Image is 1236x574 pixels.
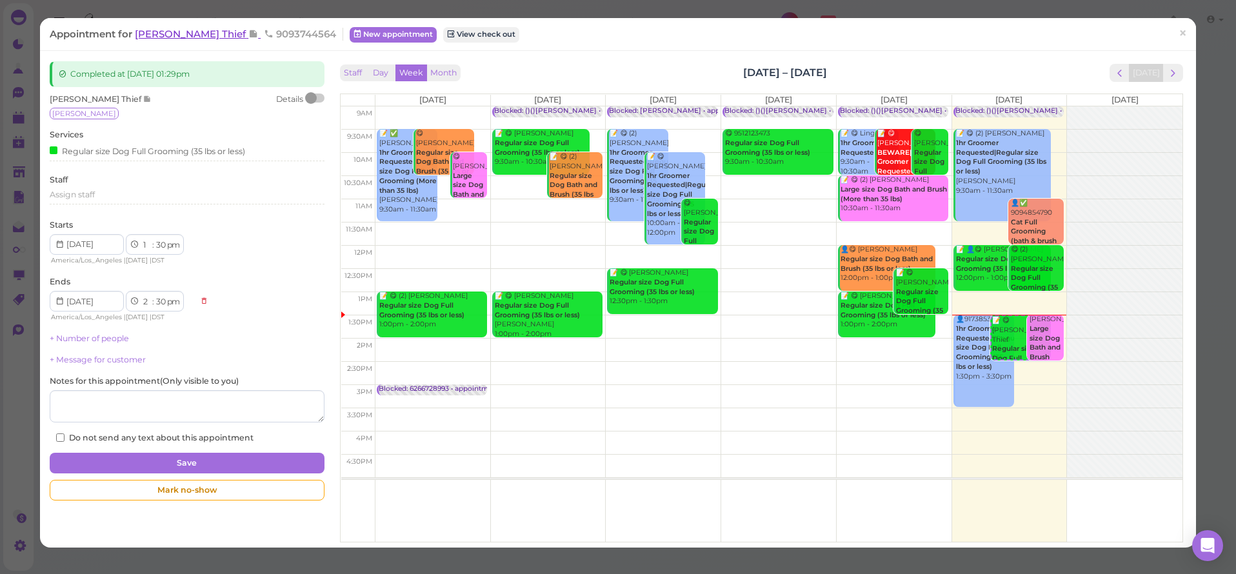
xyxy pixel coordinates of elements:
div: 📝 😋 [PERSON_NAME] 12:30pm - 1:30pm [895,268,949,344]
div: 📝 😋 [PERSON_NAME] [PERSON_NAME] 1:00pm - 2:00pm [494,292,603,339]
span: 11:30am [346,225,372,233]
b: Large size Dog Bath and Brush (More than 35 lbs) [1030,324,1061,390]
div: 📝 😋 Lingh Ha 9:30am - 10:30am [840,129,899,176]
span: 1pm [358,295,372,303]
b: Regular size Dog Bath and Brush (35 lbs or less) [841,255,933,273]
b: Cat Full Grooming (bath & brush plus haircut) [1011,218,1057,255]
span: 9:30am [347,132,372,141]
b: 1hr Groomer Requested|Regular size Dog Full Grooming (35 lbs or less) [956,324,1023,371]
span: 4:30pm [346,457,372,466]
b: Regular size Dog Bath and Brush (35 lbs or less) [416,148,469,185]
span: DST [152,256,164,264]
b: 1hr Groomer Requested [841,139,883,157]
div: 📝 👤😋 [PERSON_NAME] 12:00pm - 1:00pm [955,245,1051,283]
span: [DATE] [126,313,148,321]
button: next [1163,64,1183,82]
div: 📝 😋 (2) [PERSON_NAME] 10:30am - 11:30am [840,175,948,213]
div: 😋 (2) [PERSON_NAME] 12:00pm - 1:00pm [1010,245,1064,321]
span: Note [248,28,261,40]
span: [PERSON_NAME] Thief [50,94,143,104]
div: 😋 [PERSON_NAME] 11:00am - 12:00pm [683,199,718,293]
div: 😋 [PERSON_NAME] 10:00am - 11:00am [452,152,487,257]
div: 📝 😋 [PERSON_NAME] 10:00am - 12:00pm [646,152,705,237]
b: Regular size Dog Full Grooming (35 lbs or less) [495,301,580,319]
b: Regular size Dog Full Grooming (35 lbs or less) [992,344,1039,381]
b: Regular size Dog Full Grooming (35 lbs or less) [956,255,1041,273]
b: Regular size Dog Full Grooming (35 lbs or less) [896,288,943,324]
label: Do not send any text about this appointment [56,432,254,444]
button: prev [1110,64,1130,82]
span: [PERSON_NAME] [50,108,119,119]
span: 10am [354,155,372,164]
span: [DATE] [881,95,908,105]
div: 👤😋 [PERSON_NAME] 12:00pm - 1:00pm [840,245,935,283]
b: Regular size Dog Full Grooming (35 lbs or less) [684,218,719,273]
label: Notes for this appointment ( Only visible to you ) [50,375,239,387]
span: 12pm [354,248,372,257]
div: 📝 😋 (2) [PERSON_NAME] 1:00pm - 2:00pm [379,292,487,330]
span: 1:30pm [348,318,372,326]
div: 👤9173853591 1:30pm - 3:30pm [955,315,1014,381]
div: Blocked: 6266728993 • appointment [379,384,499,394]
span: 3pm [357,388,372,396]
span: 2:30pm [347,364,372,373]
label: Services [50,129,83,141]
input: Do not send any text about this appointment [56,433,65,442]
a: + Number of people [50,333,129,343]
div: Details [276,94,303,105]
span: 4pm [356,434,372,442]
b: Large size Dog Bath and Brush (More than 35 lbs) [453,172,484,237]
b: 1hr Groomer Requested|Regular size Dog Full Grooming (35 lbs or less) [647,172,714,218]
div: Blocked: ()()[PERSON_NAME] • appointment [840,106,993,116]
div: 📝 😋 [PERSON_NAME] Thief 1:30pm - 2:30pm [992,316,1050,392]
b: Regular size Dog Bath and Brush (35 lbs or less) [550,172,597,208]
div: Regular size Dog Full Grooming (35 lbs or less) [50,144,245,157]
b: Regular size Dog Full Grooming (35 lbs or less) [1011,264,1058,301]
b: 1hr Groomer Requested|Large size Dog Full Grooming (More than 35 lbs) [379,148,439,195]
div: 😋 [PERSON_NAME] 9:30am - 10:30am [415,129,474,205]
b: Regular size Dog Full Grooming (35 lbs or less) [495,139,580,157]
b: BEWARE|1hr Groomer Requested [877,148,921,175]
div: Open Intercom Messenger [1192,530,1223,561]
a: × [1171,19,1195,49]
span: Note [143,94,152,104]
span: Assign staff [50,190,95,199]
b: 1hr Groomer Requested|Regular size Dog Full Grooming (35 lbs or less) [956,139,1046,175]
span: [DATE] [1111,95,1139,105]
div: Blocked: ()()[PERSON_NAME] • appointment [724,106,877,116]
span: America/Los_Angeles [51,313,122,321]
label: Staff [50,174,68,186]
span: [DATE] [765,95,792,105]
span: DST [152,313,164,321]
span: 12:30pm [344,272,372,280]
span: × [1179,25,1187,43]
span: [DATE] [419,95,446,105]
button: Month [427,64,461,82]
span: 2pm [357,341,372,350]
b: Regular size Dog Full Grooming (35 lbs or less) [841,301,926,319]
span: 9am [357,109,372,117]
button: Staff [341,64,366,82]
button: Day [366,64,397,82]
label: Ends [50,276,70,288]
div: Mark no-show [50,480,324,500]
div: 📝 😋 (2) [PERSON_NAME] [PERSON_NAME] 9:30am - 11:30am [955,129,1051,195]
div: 📝 😋 [PERSON_NAME] 9:30am - 10:30am [494,129,590,167]
b: Regular size Dog Full Grooming (35 lbs or less) [914,148,949,204]
b: Regular size Dog Full Grooming (35 lbs or less) [379,301,464,319]
div: Blocked: [PERSON_NAME] • appointment [609,106,752,116]
button: Week [396,64,428,82]
div: 👤✅ 9094854790 11:00am - 12:00pm [1010,199,1064,275]
div: 📝 😋 (2) [PERSON_NAME] 10:00am - 11:00am [549,152,603,228]
a: + Message for customer [50,355,146,364]
span: [DATE] [650,95,677,105]
div: Completed at [DATE] 01:29pm [50,61,324,87]
b: Regular size Dog Full Grooming (35 lbs or less) [610,278,695,296]
div: 😋 9512123473 9:30am - 10:30am [724,129,833,167]
div: Appointment for [50,28,343,41]
div: | | [50,255,194,266]
span: [PERSON_NAME] Thief [135,28,248,40]
div: 📝 😋 (2) [PERSON_NAME] 9:30am - 11:30am [609,129,668,205]
div: 📝 😋 [PERSON_NAME] 1:00pm - 2:00pm [840,292,935,330]
div: 😋 [PERSON_NAME] 9:30am - 10:30am [913,129,948,224]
